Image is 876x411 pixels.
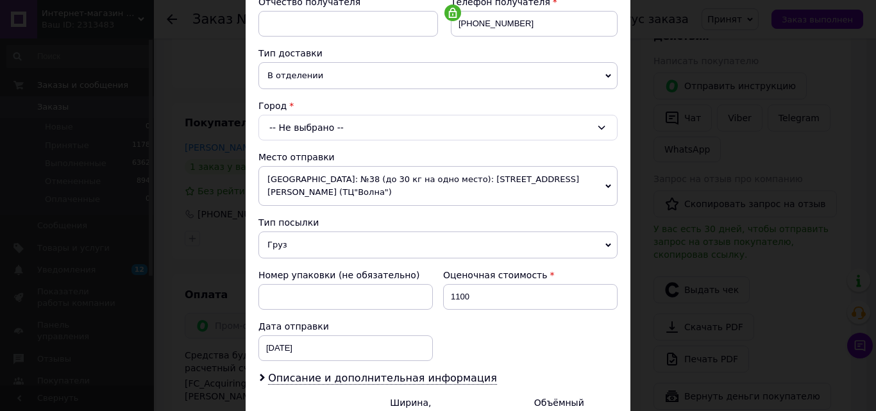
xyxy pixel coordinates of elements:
div: Оценочная стоимость [443,269,618,281]
span: Место отправки [258,152,335,162]
div: Город [258,99,618,112]
span: Тип доставки [258,48,323,58]
div: -- Не выбрано -- [258,115,618,140]
span: [GEOGRAPHIC_DATA]: №38 (до 30 кг на одно место): [STREET_ADDRESS][PERSON_NAME] (ТЦ"Волна") [258,166,618,206]
input: +380 [451,11,618,37]
div: Дата отправки [258,320,433,333]
span: В отделении [258,62,618,89]
span: Груз [258,231,618,258]
div: Номер упаковки (не обязательно) [258,269,433,281]
span: Тип посылки [258,217,319,228]
span: Описание и дополнительная информация [268,372,497,385]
